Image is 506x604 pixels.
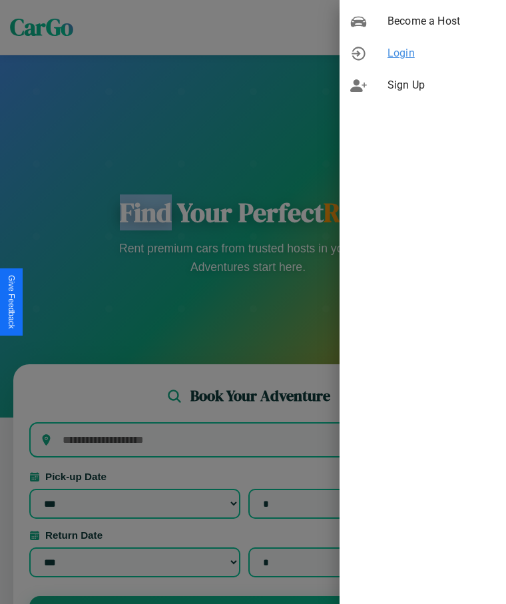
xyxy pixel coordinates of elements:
[387,45,495,61] span: Login
[387,13,495,29] span: Become a Host
[340,69,506,101] div: Sign Up
[340,37,506,69] div: Login
[7,275,16,329] div: Give Feedback
[387,77,495,93] span: Sign Up
[340,5,506,37] div: Become a Host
